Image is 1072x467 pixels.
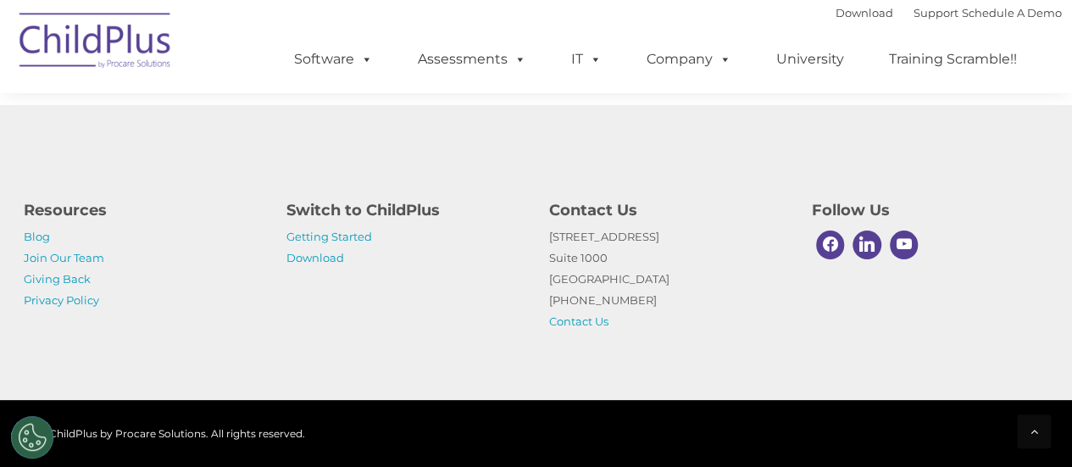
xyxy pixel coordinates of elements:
a: Blog [24,230,50,243]
a: Privacy Policy [24,293,99,307]
iframe: Chat Widget [795,284,1072,467]
a: Schedule A Demo [962,6,1062,19]
h4: Resources [24,198,261,222]
img: ChildPlus by Procare Solutions [11,1,181,86]
a: Download [836,6,893,19]
font: | [836,6,1062,19]
a: Join Our Team [24,251,104,264]
a: Software [277,42,390,76]
p: [STREET_ADDRESS] Suite 1000 [GEOGRAPHIC_DATA] [PHONE_NUMBER] [549,226,786,332]
span: © 2025 ChildPlus by Procare Solutions. All rights reserved. [11,427,305,440]
a: Support [914,6,958,19]
a: Getting Started [286,230,372,243]
a: Assessments [401,42,543,76]
a: Company [630,42,748,76]
a: Download [286,251,344,264]
a: Giving Back [24,272,91,286]
a: Training Scramble!! [872,42,1034,76]
h4: Contact Us [549,198,786,222]
h4: Follow Us [812,198,1049,222]
a: Contact Us [549,314,608,328]
a: Linkedin [848,226,886,264]
a: Youtube [886,226,923,264]
span: Phone number [236,181,308,194]
span: Last name [236,112,287,125]
button: Cookies Settings [11,416,53,459]
a: Facebook [812,226,849,264]
a: University [759,42,861,76]
a: IT [554,42,619,76]
h4: Switch to ChildPlus [286,198,524,222]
